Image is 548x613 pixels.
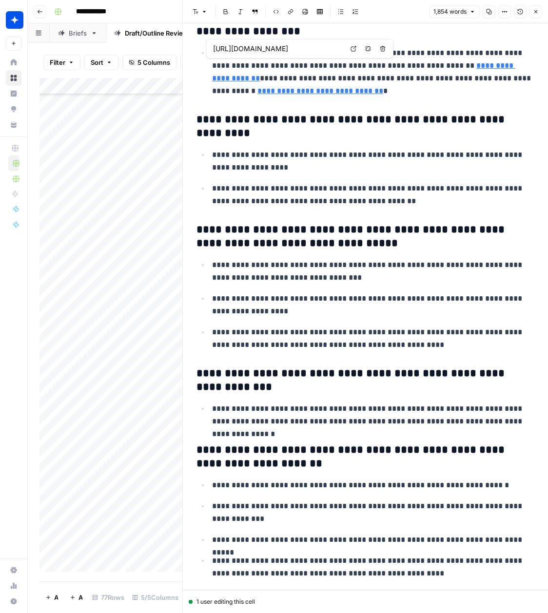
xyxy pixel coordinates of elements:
[128,590,182,605] div: 5/5 Columns
[43,55,80,70] button: Filter
[91,57,103,67] span: Sort
[6,578,21,594] a: Usage
[6,117,21,133] a: Your Data
[6,562,21,578] a: Settings
[137,57,170,67] span: 5 Columns
[189,597,542,606] div: 1 user editing this cell
[6,8,21,32] button: Workspace: Wiz
[6,70,21,86] a: Browse
[429,5,480,18] button: 1,854 words
[54,593,58,602] span: Add Row
[39,590,64,605] button: Add Row
[6,594,21,609] button: Help + Support
[106,23,211,43] a: Draft/Outline Reviews
[78,593,82,602] span: Add 10 Rows
[84,55,118,70] button: Sort
[64,590,88,605] button: Add 10 Rows
[125,28,192,38] div: Draft/Outline Reviews
[6,86,21,101] a: Insights
[50,57,65,67] span: Filter
[50,23,106,43] a: Briefs
[6,55,21,70] a: Home
[6,11,23,29] img: Wiz Logo
[69,28,87,38] div: Briefs
[122,55,176,70] button: 5 Columns
[88,590,128,605] div: 77 Rows
[6,101,21,117] a: Opportunities
[433,7,467,16] span: 1,854 words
